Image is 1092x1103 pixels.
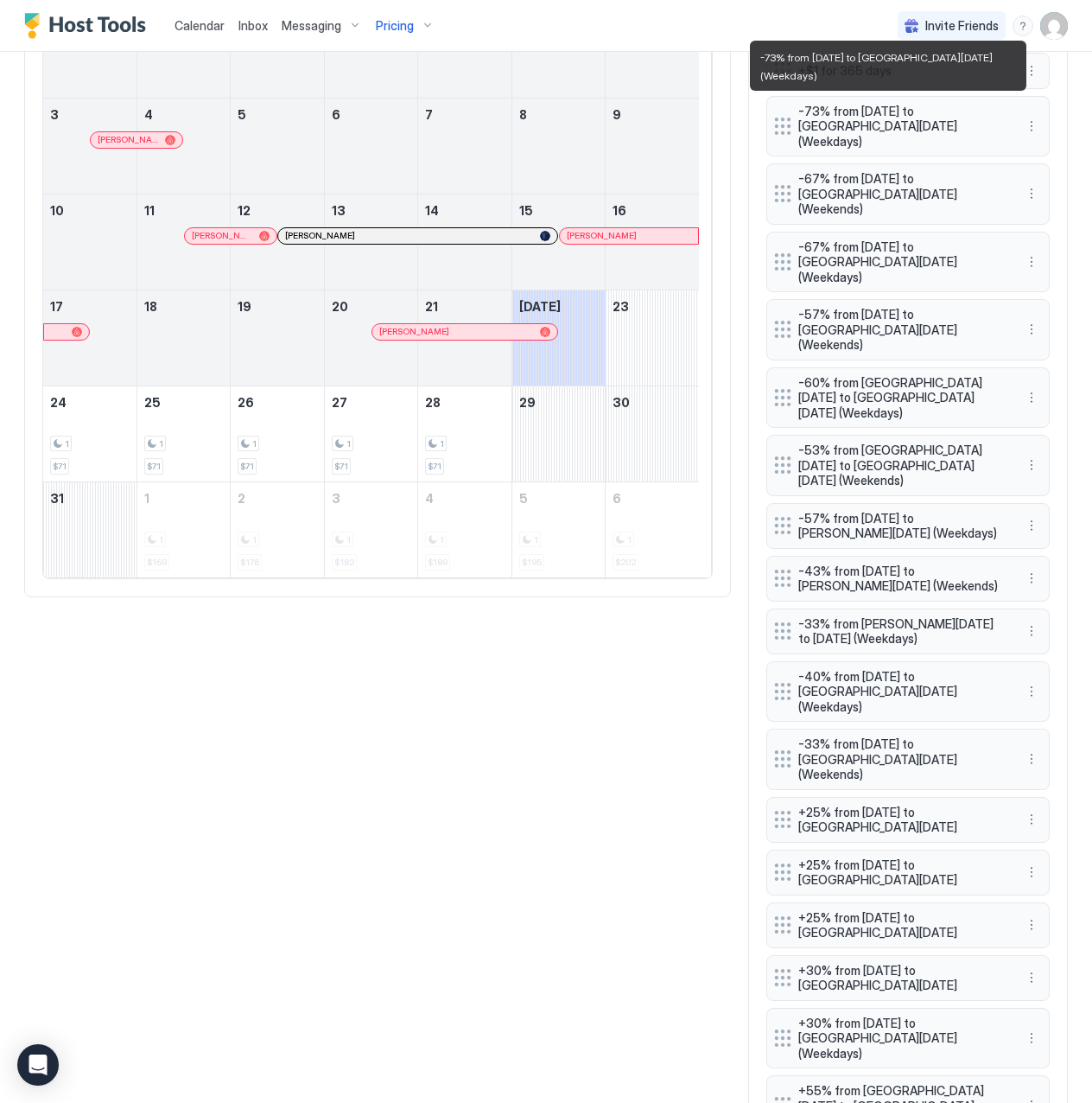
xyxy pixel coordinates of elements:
[519,395,536,410] span: 29
[379,326,550,337] div: [PERSON_NAME]
[231,386,324,481] td: August 26, 2025
[512,482,605,514] a: September 5, 2025
[1021,319,1042,340] div: menu
[519,107,527,122] span: 8
[324,290,417,386] td: August 20, 2025
[1040,12,1068,40] div: User profile
[325,290,417,322] a: August 20, 2025
[1021,515,1042,536] button: More options
[43,290,136,322] a: August 17, 2025
[231,290,323,322] a: August 19, 2025
[24,13,154,39] div: Host Tools Logo
[1021,568,1042,589] div: menu
[1021,455,1042,475] button: More options
[136,386,230,481] td: August 25, 2025
[50,491,64,506] span: 31
[418,386,511,418] a: August 28, 2025
[175,16,225,35] a: Calendar
[1021,61,1042,81] div: menu
[1021,183,1042,204] div: menu
[332,491,340,506] span: 3
[512,99,605,131] a: August 8, 2025
[1021,387,1042,408] div: menu
[425,107,433,122] span: 7
[425,491,434,506] span: 4
[1021,681,1042,702] div: menu
[332,299,348,314] span: 20
[43,194,136,290] td: August 10, 2025
[511,386,605,481] td: August 29, 2025
[606,194,699,290] td: August 16, 2025
[144,395,161,410] span: 25
[192,230,252,241] span: [PERSON_NAME]
[1021,862,1042,883] div: menu
[798,239,1004,285] span: -67% from [DATE] to [GEOGRAPHIC_DATA][DATE] (Weekdays)
[379,326,449,337] span: [PERSON_NAME]
[136,98,230,194] td: August 4, 2025
[798,1016,1004,1062] span: +30% from [DATE] to [GEOGRAPHIC_DATA][DATE] (Weekdays)
[238,395,254,410] span: 26
[512,386,605,418] a: August 29, 2025
[1021,621,1042,641] div: menu
[798,564,1004,594] span: -43% from [DATE] to [PERSON_NAME][DATE] (Weekends)
[1021,749,1042,769] div: menu
[418,194,511,290] td: August 14, 2025
[798,511,1004,541] span: -57% from [DATE] to [PERSON_NAME][DATE] (Weekdays)
[440,438,444,449] span: 1
[613,491,621,506] span: 6
[43,99,136,131] a: August 3, 2025
[238,299,251,314] span: 19
[346,438,351,449] span: 1
[231,290,324,386] td: August 19, 2025
[418,481,511,577] td: September 4, 2025
[1021,319,1042,340] button: More options
[1021,568,1042,589] button: More options
[53,461,67,472] span: $71
[231,482,323,514] a: September 2, 2025
[798,171,1004,217] span: -67% from [DATE] to [GEOGRAPHIC_DATA][DATE] (Weekends)
[1013,16,1033,36] div: menu
[147,461,161,472] span: $71
[512,290,605,322] a: August 22, 2025
[17,1044,59,1086] div: Open Intercom Messenger
[511,290,605,386] td: August 22, 2025
[1021,681,1042,702] button: More options
[613,203,626,218] span: 16
[418,290,511,386] td: August 21, 2025
[511,481,605,577] td: September 5, 2025
[136,481,230,577] td: September 1, 2025
[1021,252,1042,272] button: More options
[238,18,268,33] span: Inbox
[925,18,999,34] span: Invite Friends
[50,299,63,314] span: 17
[428,461,441,472] span: $71
[43,194,136,226] a: August 10, 2025
[798,307,1004,353] span: -57% from [DATE] to [GEOGRAPHIC_DATA][DATE] (Weekends)
[332,203,346,218] span: 13
[1021,967,1042,988] button: More options
[192,230,270,241] div: [PERSON_NAME]
[798,104,1004,150] span: -73% from [DATE] to [GEOGRAPHIC_DATA][DATE] (Weekdays)
[137,290,230,322] a: August 18, 2025
[1021,749,1042,769] button: More options
[418,482,511,514] a: September 4, 2025
[324,194,417,290] td: August 13, 2025
[1021,809,1042,830] button: More options
[425,299,438,314] span: 21
[231,386,323,418] a: August 26, 2025
[252,438,257,449] span: 1
[231,481,324,577] td: September 2, 2025
[136,194,230,290] td: August 11, 2025
[798,443,1004,488] span: -53% from [GEOGRAPHIC_DATA][DATE] to [GEOGRAPHIC_DATA][DATE] (Weekends)
[137,482,230,514] a: September 1, 2025
[1021,915,1042,935] div: menu
[1021,61,1042,81] button: More options
[606,290,699,386] td: August 23, 2025
[231,194,324,290] td: August 12, 2025
[136,290,230,386] td: August 18, 2025
[606,481,699,577] td: September 6, 2025
[98,134,158,145] span: [PERSON_NAME]
[798,858,1004,888] span: +25% from [DATE] to [GEOGRAPHIC_DATA][DATE]
[613,107,621,122] span: 9
[43,386,136,481] td: August 24, 2025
